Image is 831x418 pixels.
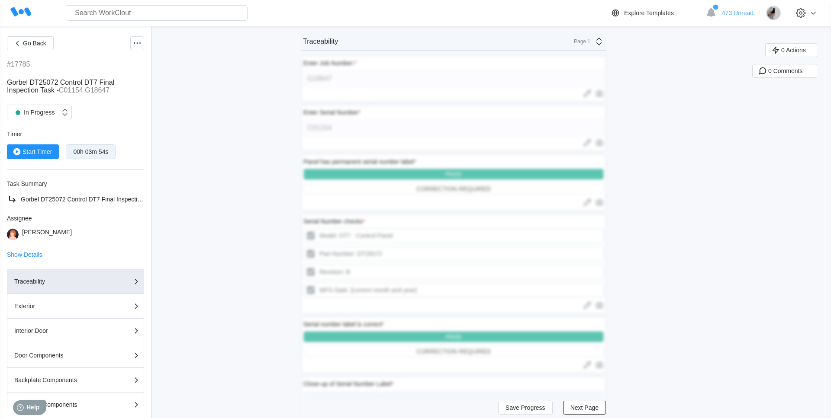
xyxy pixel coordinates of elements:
[416,348,491,355] div: CORRECTION REQUIRED
[303,228,604,243] label: Model: DT7 - Control Panel
[7,229,19,240] img: user-2.png
[14,352,101,358] div: Door Components
[14,377,101,383] div: Backplate Components
[768,68,802,74] span: 0 Comments
[722,10,754,16] span: 473 Unread
[498,401,553,415] button: Save Progress
[7,368,144,392] button: Backplate Components
[303,380,394,387] div: Close-up of Serial Number Label
[303,246,604,261] label: Part Number: DT25072
[624,10,674,16] div: Explore Templates
[303,119,604,137] input: Type here...
[85,86,110,94] mark: G18647
[610,8,702,18] a: Explore Templates
[12,106,55,118] div: In Progress
[7,180,144,187] div: Task Summary
[7,194,144,204] a: Gorbel DT25072 Control DT7 Final Inspection Task -
[7,79,114,94] span: Gorbel DT25072 Control DT7 Final Inspection Task -
[7,131,144,137] div: Timer
[23,149,52,155] span: Start Timer
[446,171,461,178] div: PASS
[416,185,491,192] div: CORRECTION REQUIRED
[765,43,817,57] button: 0 Actions
[59,86,83,94] mark: C01154
[21,196,162,203] span: Gorbel DT25072 Control DT7 Final Inspection Task -
[303,321,384,328] div: Serial number label is correct
[7,294,144,319] button: Exterior
[7,319,144,343] button: Interior Door
[7,144,59,159] button: Start Timer
[23,40,46,46] span: Go Back
[446,333,461,340] div: PASS
[303,283,604,297] label: MFG Date: [current month and year]
[22,229,72,240] div: [PERSON_NAME]
[7,215,144,222] div: Assignee
[303,265,604,279] label: Revision: B
[7,343,144,368] button: Door Components
[570,405,599,411] span: Next Page
[303,109,361,116] div: Enter Serial Number
[14,303,101,309] div: Exterior
[7,269,144,294] button: Traceability
[73,148,108,155] div: 00h 03m 54s
[66,5,248,21] input: Search WorkClout
[752,64,817,78] button: 0 Comments
[7,252,42,258] button: Show Details
[506,405,545,411] span: Save Progress
[569,38,590,45] div: Page 1
[303,218,365,225] div: Serial Number checks
[14,328,101,334] div: Interior Door
[7,392,144,417] button: Enclosure Components
[7,36,54,50] button: Go Back
[781,47,806,53] span: 0 Actions
[303,60,357,67] div: Enter Job Number:
[14,278,101,284] div: Traceability
[766,6,781,20] img: stormageddon_tree.jpg
[303,158,416,165] div: Panel has permanent serial number label
[7,61,30,68] div: #17785
[303,38,338,45] div: Traceability
[563,401,606,415] button: Next Page
[303,70,604,87] input: Type here...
